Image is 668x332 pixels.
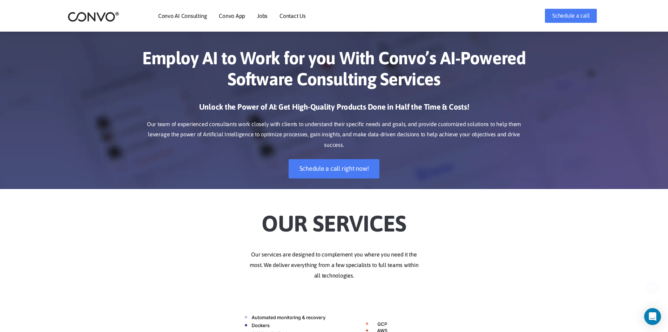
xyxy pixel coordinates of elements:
[545,9,597,23] a: Schedule a call
[257,13,268,19] a: Jobs
[140,249,529,281] p: Our services are designed to complement you where you need it the most. We deliver everything fro...
[644,308,661,325] div: Open Intercom Messenger
[68,11,119,22] img: logo_2.png
[219,13,245,19] a: Convo App
[140,47,529,95] h1: Employ AI to Work for you With Convo’s AI-Powered Software Consulting Services
[158,13,207,19] a: Convo AI Consulting
[289,159,380,178] a: Schedule a call right now!
[140,102,529,117] h3: Unlock the Power of AI: Get High-Quality Products Done in Half the Time & Costs!
[279,13,306,19] a: Contact Us
[140,200,529,239] h2: Our Services
[140,119,529,151] p: Our team of experienced consultants work closely with clients to understand their specific needs ...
